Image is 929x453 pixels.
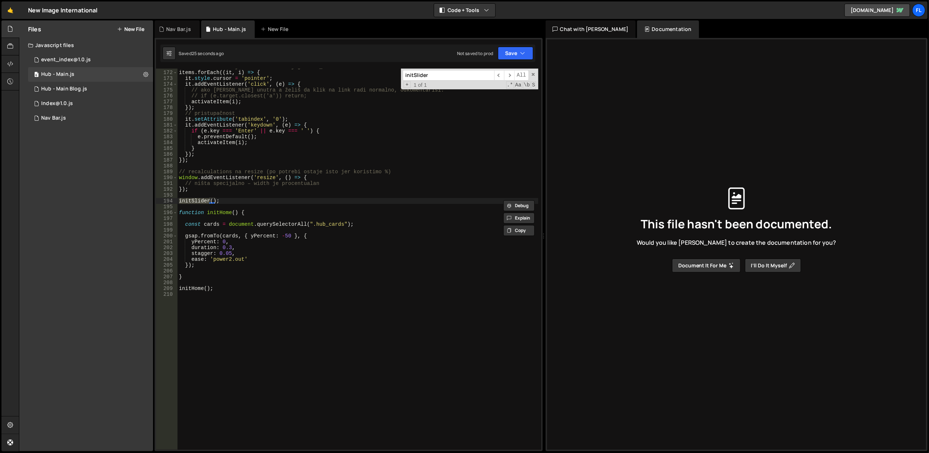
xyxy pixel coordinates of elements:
span: Whole Word Search [523,81,531,89]
div: 195 [156,204,177,210]
span: ​ [494,70,504,81]
div: 206 [156,268,177,274]
div: 198 [156,221,177,227]
button: Explain [503,213,535,224]
div: 180 [156,116,177,122]
div: 191 [156,181,177,186]
button: Save [498,47,533,60]
div: Hub - Main Blog.js [41,86,87,92]
div: 177 [156,99,177,105]
div: 202 [156,245,177,251]
div: Saved [179,50,224,57]
button: I’ll do it myself [745,259,801,272]
div: 199 [156,227,177,233]
button: Copy [503,225,535,236]
div: 200 [156,233,177,239]
div: 208 [156,280,177,286]
div: 15795/46323.js [28,67,153,82]
div: Index@1.0.js [41,100,73,107]
div: 209 [156,286,177,291]
div: 189 [156,169,177,175]
div: 186 [156,151,177,157]
div: 15795/46353.js [28,82,153,96]
div: 181 [156,122,177,128]
a: [DOMAIN_NAME] [844,4,910,17]
div: 185 [156,146,177,151]
div: Nav Bar.js [166,26,191,33]
div: 196 [156,210,177,216]
div: Hub - Main.js [213,26,246,33]
div: New Image International [28,6,98,15]
div: 184 [156,140,177,146]
button: Debug [503,200,535,211]
div: 205 [156,262,177,268]
div: 176 [156,93,177,99]
div: 203 [156,251,177,256]
div: Chat with [PERSON_NAME] [546,20,636,38]
div: 187 [156,157,177,163]
span: Would you like [PERSON_NAME] to create the documentation for you? [637,239,836,247]
div: 201 [156,239,177,245]
div: 173 [156,75,177,81]
span: Alt-Enter [514,70,529,81]
div: 193 [156,192,177,198]
div: 190 [156,175,177,181]
a: 🤙 [1,1,19,19]
div: 15795/46513.js [28,111,153,125]
div: 194 [156,198,177,204]
div: 178 [156,105,177,111]
span: This file hasn't been documented. [641,218,832,230]
span: RegExp Search [506,81,514,89]
div: 197 [156,216,177,221]
div: event_index@1.0.js [41,57,91,63]
div: 15795/44313.js [28,96,153,111]
div: 188 [156,163,177,169]
div: Documentation [637,20,699,38]
div: 179 [156,111,177,116]
span: CaseSensitive Search [515,81,522,89]
div: 192 [156,186,177,192]
a: Fl [912,4,925,17]
div: 204 [156,256,177,262]
div: Javascript files [19,38,153,53]
input: Search for [403,70,494,81]
button: New File [117,26,144,32]
div: 182 [156,128,177,134]
div: 210 [156,291,177,297]
span: 1 of 1 [411,82,430,88]
div: Not saved to prod [457,50,493,57]
div: New File [261,26,291,33]
button: Code + Tools [434,4,495,17]
div: Nav Bar.js [41,115,66,121]
div: 207 [156,274,177,280]
span: 6 [34,72,39,78]
span: ​ [504,70,514,81]
div: 25 seconds ago [192,50,224,57]
span: Search In Selection [531,81,536,89]
h2: Files [28,25,41,33]
span: Toggle Replace mode [403,81,411,88]
div: Hub - Main.js [41,71,74,78]
div: 172 [156,70,177,75]
div: 175 [156,87,177,93]
button: Document it for me [672,259,741,272]
div: 15795/42190.js [28,53,153,67]
div: 174 [156,81,177,87]
div: 183 [156,134,177,140]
